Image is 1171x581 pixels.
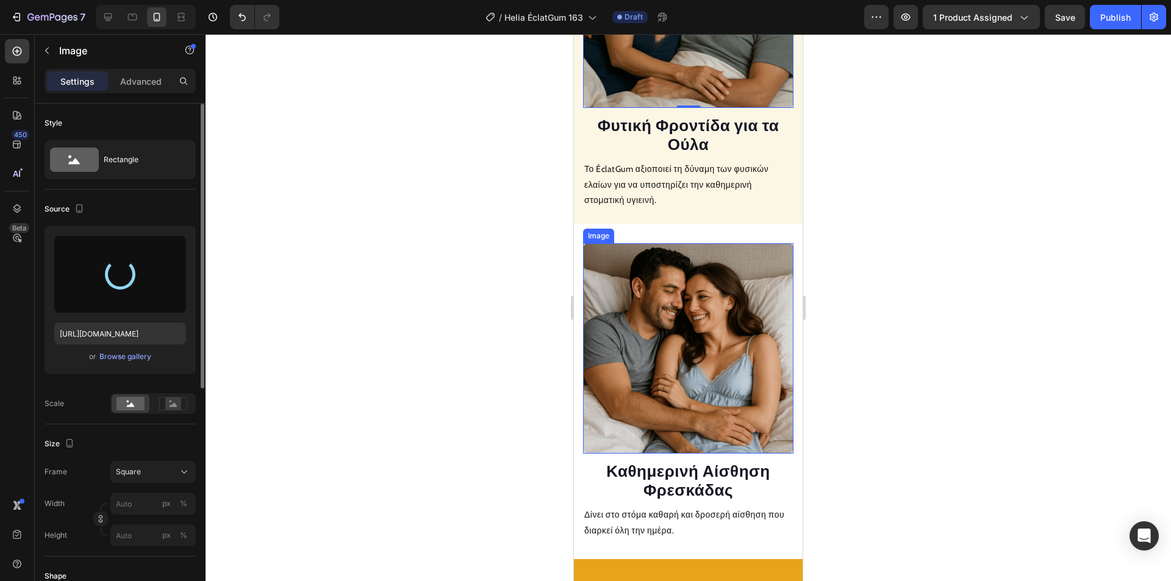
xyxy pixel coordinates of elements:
button: Publish [1090,5,1141,29]
button: px [176,528,191,543]
div: 450 [12,130,29,140]
span: Helia ÉclatGum 163 [504,11,583,24]
div: Open Intercom Messenger [1130,521,1159,551]
div: Rectangle [104,146,178,174]
label: Height [45,530,67,541]
div: Size [45,436,77,452]
span: Draft [625,12,643,23]
div: Beta [9,223,29,233]
button: Square [110,461,196,483]
div: % [180,498,187,509]
p: Image [59,43,163,58]
span: 1 product assigned [933,11,1012,24]
span: Square [116,466,141,477]
div: px [162,530,171,541]
button: % [159,496,174,511]
button: Browse gallery [99,351,152,363]
p: Settings [60,75,95,88]
button: 1 product assigned [923,5,1040,29]
input: px% [110,493,196,515]
span: or [89,349,96,364]
div: px [162,498,171,509]
button: Save [1045,5,1085,29]
div: Scale [45,398,64,409]
p: 7 [80,10,85,24]
div: % [180,530,187,541]
div: Source [45,201,87,218]
div: Style [45,118,62,129]
div: Undo/Redo [230,5,279,29]
iframe: Design area [574,34,803,581]
div: Publish [1100,11,1131,24]
label: Width [45,498,65,509]
input: px% [110,524,196,546]
p: Advanced [120,75,162,88]
button: px [176,496,191,511]
div: Browse gallery [99,351,151,362]
label: Frame [45,466,67,477]
button: 7 [5,5,91,29]
span: / [499,11,502,24]
span: Save [1055,12,1075,23]
input: https://example.com/image.jpg [54,323,186,344]
button: % [159,528,174,543]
